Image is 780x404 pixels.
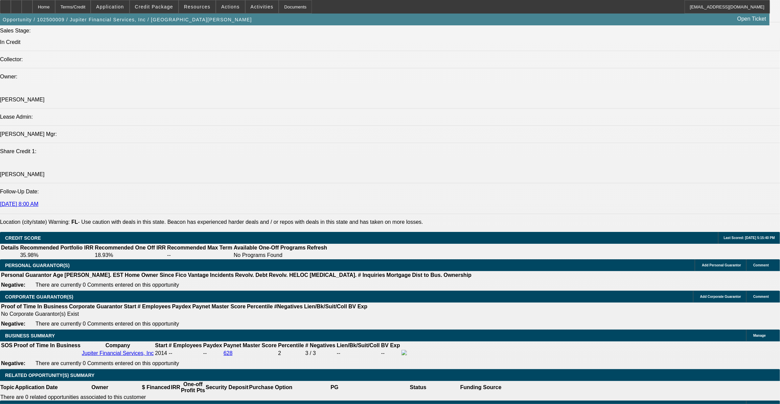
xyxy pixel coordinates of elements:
[192,304,246,309] b: Paynet Master Score
[293,381,376,394] th: PG
[247,304,273,309] b: Percentile
[188,272,209,278] b: Vantage
[3,17,252,22] span: Opportunity / 102500009 / Jupiter Financial Services, Inc / [GEOGRAPHIC_DATA][PERSON_NAME]
[1,321,25,327] b: Negative:
[246,0,279,13] button: Activities
[169,350,173,356] span: --
[702,263,741,267] span: Add Personal Guarantor
[205,381,249,394] th: Security Deposit
[96,4,124,9] span: Application
[135,4,173,9] span: Credit Package
[235,272,268,278] b: Revolv. Debt
[203,342,222,348] b: Paydex
[735,13,769,25] a: Open Ticket
[224,342,277,348] b: Paynet Master Score
[337,350,380,357] td: --
[69,304,122,309] b: Corporate Guarantor
[5,373,94,378] span: RELATED OPPORTUNITY(S) SUMMARY
[216,0,245,13] button: Actions
[172,304,191,309] b: Paydex
[307,244,328,251] th: Refresh
[20,252,94,259] td: 35.98%
[1,311,370,317] td: No Corporate Guarantor(s) Exist
[181,381,205,394] th: One-off Profit Pts
[176,272,187,278] b: Fico
[5,263,70,268] span: PERSONAL GUARANTOR(S)
[753,263,769,267] span: Comment
[278,350,304,356] div: 2
[170,381,181,394] th: IRR
[124,304,136,309] b: Start
[249,381,293,394] th: Purchase Option
[94,252,166,259] td: 18.93%
[125,272,174,278] b: Home Owner Since
[184,4,210,9] span: Resources
[36,321,179,327] span: There are currently 0 Comments entered on this opportunity
[36,282,179,288] span: There are currently 0 Comments entered on this opportunity
[305,350,336,356] div: 3 / 3
[167,244,233,251] th: Recommended Max Term
[1,282,25,288] b: Negative:
[36,360,179,366] span: There are currently 0 Comments entered on this opportunity
[376,381,460,394] th: Status
[337,342,380,348] b: Lien/Bk/Suit/Coll
[305,342,336,348] b: # Negatives
[1,244,19,251] th: Details
[20,244,94,251] th: Recommended Portfolio IRR
[82,350,154,356] a: Jupiter Financial Services, Inc
[167,252,233,259] td: --
[221,4,240,9] span: Actions
[1,342,13,349] th: SOS
[274,304,303,309] b: #Negatives
[251,4,274,9] span: Activities
[138,304,171,309] b: # Employees
[14,342,81,349] th: Proof of Time In Business
[203,350,223,357] td: --
[443,272,472,278] b: Ownership
[91,0,129,13] button: Application
[169,342,202,348] b: # Employees
[387,272,411,278] b: Mortgage
[155,342,167,348] b: Start
[753,295,769,299] span: Comment
[106,342,130,348] b: Company
[71,219,423,225] label: - Use caution with deals in this state. Beacon has experienced harder deals and / or repos with d...
[381,350,400,357] td: --
[15,381,58,394] th: Application Date
[130,0,178,13] button: Credit Package
[210,272,234,278] b: Incidents
[278,342,304,348] b: Percentile
[65,272,123,278] b: [PERSON_NAME]. EST
[179,0,215,13] button: Resources
[94,244,166,251] th: Recommended One Off IRR
[348,304,367,309] b: BV Exp
[233,244,306,251] th: Available One-Off Programs
[412,272,442,278] b: Dist to Bus.
[224,350,233,356] a: 628
[233,252,306,259] td: No Programs Found
[700,295,741,299] span: Add Corporate Guarantor
[753,334,766,337] span: Manage
[53,272,63,278] b: Age
[381,342,400,348] b: BV Exp
[1,272,51,278] b: Personal Guarantor
[269,272,357,278] b: Revolv. HELOC [MEDICAL_DATA].
[58,381,142,394] th: Owner
[304,304,347,309] b: Lien/Bk/Suit/Coll
[460,381,502,394] th: Funding Source
[142,381,171,394] th: $ Financed
[5,294,73,300] span: CORPORATE GUARANTOR(S)
[5,235,41,241] span: CREDIT SCORE
[1,360,25,366] b: Negative:
[724,236,775,240] span: Last Scored: [DATE] 5:15:40 PM
[5,333,55,338] span: BUSINESS SUMMARY
[155,350,167,357] td: 2014
[358,272,385,278] b: # Inquiries
[1,303,68,310] th: Proof of Time In Business
[402,350,407,355] img: facebook-icon.png
[71,219,78,225] b: FL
